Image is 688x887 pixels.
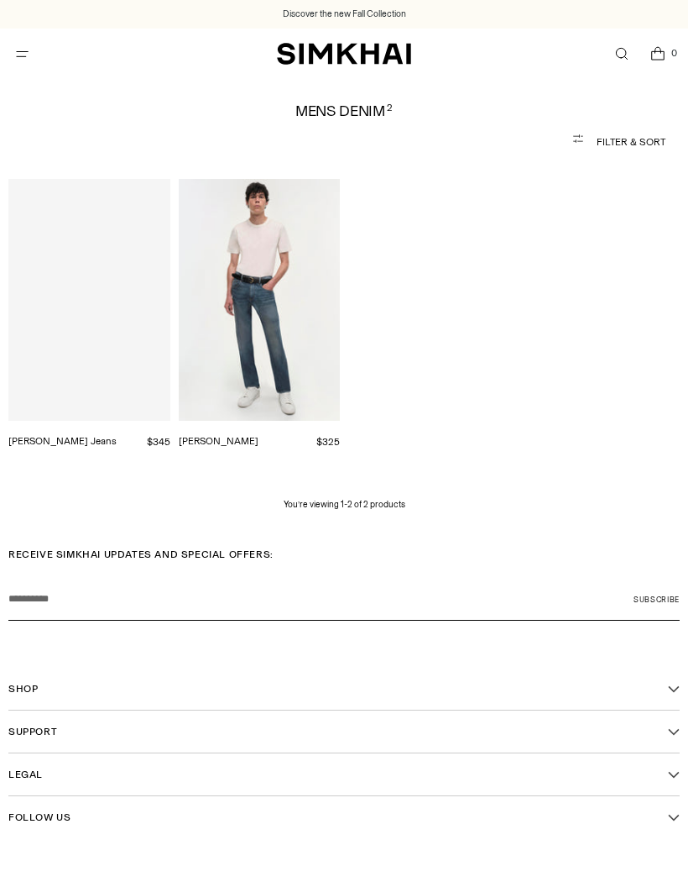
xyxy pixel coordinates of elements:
[633,579,680,621] button: Subscribe
[640,37,675,71] a: Open cart modal
[666,45,681,60] span: 0
[8,724,57,739] span: Support
[23,125,665,159] button: Filter & Sort
[8,711,680,753] button: Open Support footer navigation
[387,103,393,118] div: 2
[8,810,70,825] span: Follow Us
[8,767,43,782] span: Legal
[295,103,394,118] h1: MENS DENIM
[8,179,170,422] a: Poe Jeans
[8,668,680,710] button: Open Shop footer navigation
[5,37,39,71] button: Open menu modal
[284,498,405,512] p: You’re viewing 1-2 of 2 products
[277,42,411,66] a: SIMKHAI
[179,179,341,422] a: Phineas Jeans
[179,435,258,447] a: [PERSON_NAME]
[8,796,680,838] button: Open Follow Us footer navigation
[8,681,38,696] span: Shop
[604,37,638,71] a: Open search modal
[8,753,680,795] button: Open Legal footer navigation
[8,547,274,562] span: RECEIVE SIMKHAI UPDATES AND SPECIAL OFFERS:
[283,8,406,21] a: Discover the new Fall Collection
[147,436,170,448] span: $345
[316,436,340,448] span: $325
[8,435,117,447] a: [PERSON_NAME] Jeans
